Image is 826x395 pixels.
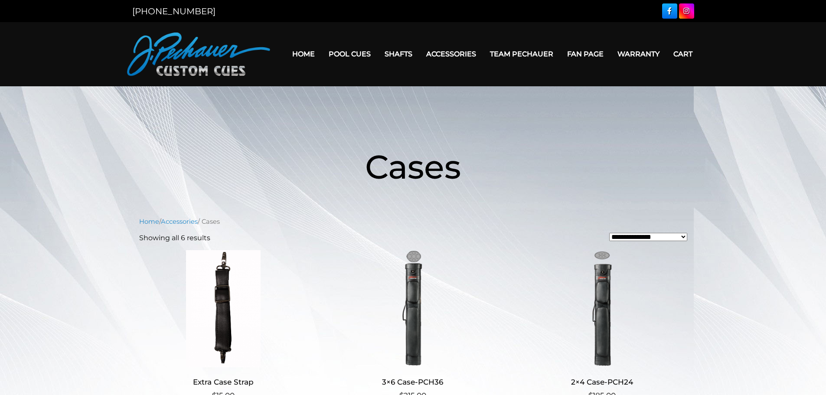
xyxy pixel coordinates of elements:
a: Home [285,43,322,65]
img: 3x6 Case-PCH36 [328,250,497,367]
h2: 3×6 Case-PCH36 [328,374,497,390]
img: Pechauer Custom Cues [127,33,270,76]
nav: Breadcrumb [139,217,687,226]
a: Pool Cues [322,43,378,65]
a: Warranty [611,43,666,65]
select: Shop order [609,233,687,241]
a: Accessories [419,43,483,65]
p: Showing all 6 results [139,233,210,243]
h2: 2×4 Case-PCH24 [518,374,686,390]
img: 2x4 Case-PCH24 [518,250,686,367]
h2: Extra Case Strap [139,374,308,390]
a: Fan Page [560,43,611,65]
a: [PHONE_NUMBER] [132,6,215,16]
span: Cases [365,147,461,187]
img: Extra Case Strap [139,250,308,367]
a: Shafts [378,43,419,65]
a: Cart [666,43,699,65]
a: Home [139,218,159,225]
a: Accessories [161,218,198,225]
a: Team Pechauer [483,43,560,65]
